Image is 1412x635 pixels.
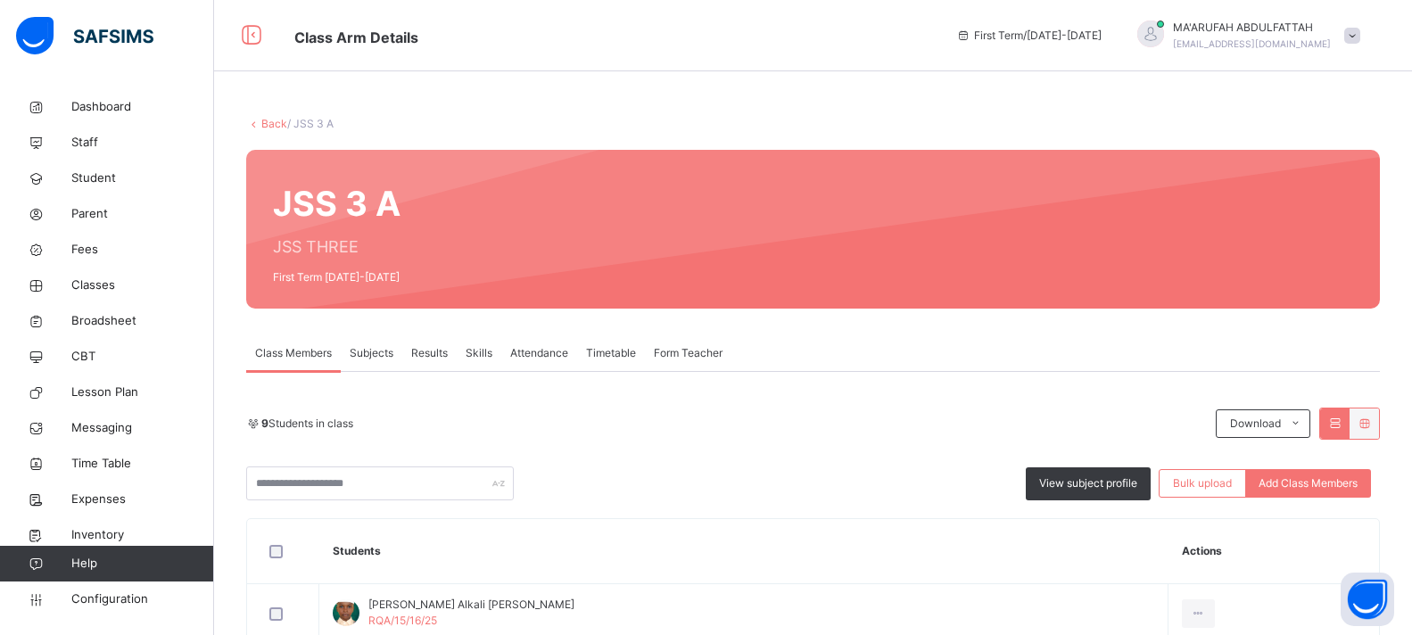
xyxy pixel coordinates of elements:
span: Students in class [261,416,353,432]
span: Bulk upload [1173,475,1232,491]
b: 9 [261,416,268,430]
span: Broadsheet [71,312,214,330]
span: Results [411,345,448,361]
span: Timetable [586,345,636,361]
span: Form Teacher [654,345,723,361]
span: View subject profile [1039,475,1137,491]
span: Add Class Members [1259,475,1358,491]
span: Class Arm Details [294,29,418,46]
span: [EMAIL_ADDRESS][DOMAIN_NAME] [1173,38,1331,49]
span: / JSS 3 A [287,117,334,130]
span: Download [1230,416,1281,432]
span: Messaging [71,419,214,437]
span: Fees [71,241,214,259]
span: Classes [71,276,214,294]
span: Skills [466,345,492,361]
span: Inventory [71,526,214,544]
span: Attendance [510,345,568,361]
span: Configuration [71,590,213,608]
span: Expenses [71,491,214,508]
span: RQA/15/16/25 [368,614,437,627]
span: Staff [71,134,214,152]
th: Actions [1168,519,1379,584]
span: [PERSON_NAME] Alkali [PERSON_NAME] [368,597,574,613]
span: Dashboard [71,98,214,116]
span: Subjects [350,345,393,361]
span: session/term information [956,28,1102,44]
a: Back [261,117,287,130]
th: Students [319,519,1168,584]
div: MA'ARUFAHABDULFATTAH [1119,20,1369,52]
span: Student [71,169,214,187]
span: CBT [71,348,214,366]
span: Lesson Plan [71,383,214,401]
img: safsims [16,17,153,54]
span: Parent [71,205,214,223]
span: Time Table [71,455,214,473]
span: MA'ARUFAH ABDULFATTAH [1173,20,1331,36]
span: Class Members [255,345,332,361]
span: Help [71,555,213,573]
button: Open asap [1341,573,1394,626]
